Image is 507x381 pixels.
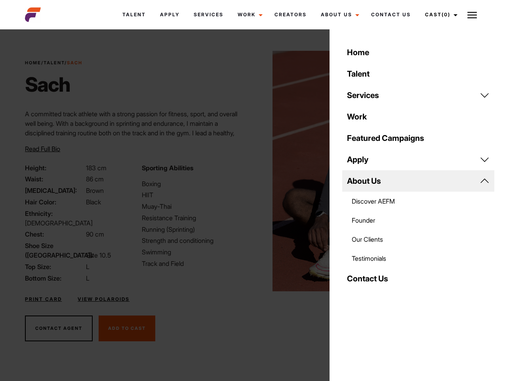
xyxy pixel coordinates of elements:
[342,230,494,249] a: Our Clients
[86,187,104,194] span: Brown
[25,186,84,195] span: [MEDICAL_DATA]:
[142,202,249,211] li: Muay-Thai
[342,170,494,192] a: About Us
[25,174,84,184] span: Waist:
[25,209,84,218] span: Ethnicity:
[142,190,249,200] li: HIIT
[342,42,494,63] a: Home
[25,197,84,207] span: Hair Color:
[142,225,249,234] li: Running (Sprinting)
[25,7,41,23] img: cropped-aefm-brand-fav-22-square.png
[25,145,60,153] span: Read Full Bio
[86,263,90,271] span: L
[108,325,146,331] span: Add To Cast
[67,60,82,65] strong: Sach
[342,249,494,268] a: Testimonials
[142,179,249,189] li: Boxing
[142,247,249,257] li: Swimming
[78,296,130,303] a: View Polaroids
[25,219,93,227] span: [DEMOGRAPHIC_DATA]
[342,211,494,230] a: Founder
[142,213,249,223] li: Resistance Training
[418,4,462,25] a: Cast(0)
[86,274,90,282] span: L
[231,4,267,25] a: Work
[142,164,193,172] strong: Sporting Abilities
[342,268,494,289] a: Contact Us
[25,316,93,342] button: Contact Agent
[25,109,249,157] p: A committed track athlete with a strong passion for fitness, sport, and overall well being. With ...
[364,4,418,25] a: Contact Us
[25,241,84,260] span: Shoe Size ([GEOGRAPHIC_DATA]):
[25,60,82,66] span: / /
[25,163,84,173] span: Height:
[25,144,60,154] button: Read Full Bio
[86,175,104,183] span: 86 cm
[25,60,41,65] a: Home
[44,60,65,65] a: Talent
[25,273,84,283] span: Bottom Size:
[25,73,82,96] h1: Sach
[25,262,84,271] span: Top Size:
[99,316,155,342] button: Add To Cast
[342,192,494,211] a: Discover AEFM
[153,4,187,25] a: Apply
[25,296,62,303] a: Print Card
[142,236,249,245] li: Strength and conditioning
[342,85,494,106] a: Services
[187,4,231,25] a: Services
[86,251,111,259] span: Size 10.5
[25,229,84,239] span: Chest:
[86,198,101,206] span: Black
[142,259,249,268] li: Track and Field
[342,127,494,149] a: Featured Campaigns
[86,164,107,172] span: 183 cm
[442,12,450,17] span: (0)
[342,149,494,170] a: Apply
[342,63,494,85] a: Talent
[342,106,494,127] a: Work
[467,10,477,20] img: Burger icon
[86,230,104,238] span: 90 cm
[115,4,153,25] a: Talent
[314,4,364,25] a: About Us
[267,4,314,25] a: Creators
